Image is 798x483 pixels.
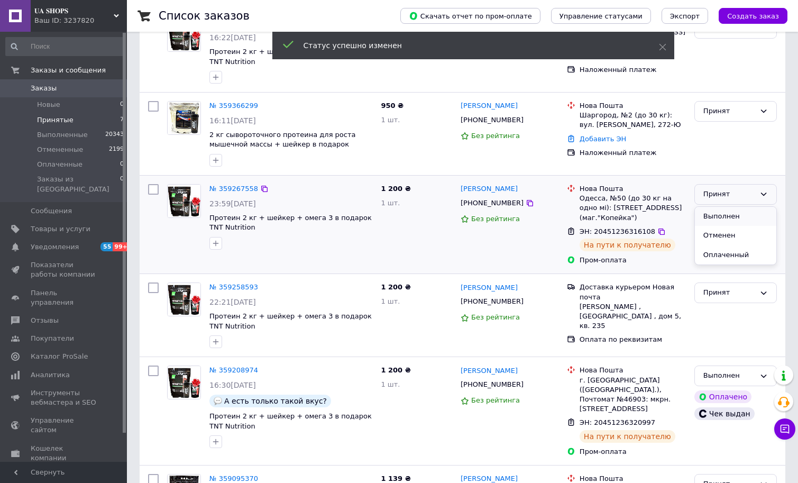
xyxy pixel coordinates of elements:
[31,388,98,407] span: Инструменты вебмастера и SEO
[471,313,520,321] span: Без рейтинга
[580,65,686,75] div: Наложенный платеж
[168,19,200,51] img: Фото товару
[703,106,755,117] div: Принят
[703,370,755,381] div: Выполнен
[580,256,686,265] div: Пром-оплата
[461,184,518,194] a: [PERSON_NAME]
[37,115,74,125] span: Принятые
[34,16,127,25] div: Ваш ID: 3237820
[695,207,776,226] li: Выполнен
[168,366,200,399] img: Фото товару
[381,102,403,110] span: 950 ₴
[580,430,675,443] div: На пути к получателю
[381,380,400,388] span: 1 шт.
[209,366,258,374] a: № 359208974
[31,84,57,93] span: Заказы
[209,116,256,125] span: 16:11[DATE]
[31,416,98,435] span: Управление сайтом
[31,444,98,463] span: Кошелек компании
[31,206,72,216] span: Сообщения
[31,242,79,252] span: Уведомления
[580,227,655,235] span: ЭН: 20451236316108
[580,184,686,194] div: Нова Пошта
[34,6,114,16] span: 𝐔𝐀 𝐒𝐇𝐎𝐏𝐒
[580,282,686,302] div: Доставка курьером Новая почта
[120,175,124,194] span: 0
[471,396,520,404] span: Без рейтинга
[580,111,686,130] div: Шаргород, №2 (до 30 кг): вул. [PERSON_NAME], 272-Ю
[168,185,200,217] img: Фото товару
[209,185,258,193] a: № 359267558
[458,113,526,127] div: [PHONE_NUMBER]
[209,102,258,110] a: № 359366299
[580,447,686,457] div: Пром-оплата
[580,148,686,158] div: Наложенный платеж
[109,145,124,154] span: 2199
[224,397,327,405] span: А есть только такой вкус?
[580,335,686,344] div: Оплата по реквизитам
[31,66,106,75] span: Заказы и сообщения
[31,370,70,380] span: Аналитика
[580,101,686,111] div: Нова Пошта
[381,283,410,291] span: 1 200 ₴
[695,226,776,245] li: Отменен
[214,397,222,405] img: :speech_balloon:
[37,100,60,110] span: Новые
[400,8,540,24] button: Скачать отчет по пром-оплате
[120,160,124,169] span: 0
[209,33,256,42] span: 16:22[DATE]
[694,390,751,403] div: Оплачено
[703,287,755,298] div: Принят
[580,376,686,414] div: г. [GEOGRAPHIC_DATA] ([GEOGRAPHIC_DATA].), Почтомат №46903: мкрн. [STREET_ADDRESS]
[31,288,98,307] span: Панель управления
[727,12,779,20] span: Создать заказ
[409,11,532,21] span: Скачать отчет по пром-оплате
[381,199,400,207] span: 1 шт.
[167,366,201,399] a: Фото товару
[120,100,124,110] span: 0
[458,295,526,308] div: [PHONE_NUMBER]
[31,316,59,325] span: Отзывы
[209,199,256,208] span: 23:59[DATE]
[100,242,113,251] span: 55
[381,297,400,305] span: 1 шт.
[458,378,526,391] div: [PHONE_NUMBER]
[167,184,201,218] a: Фото товару
[37,160,82,169] span: Оплаченные
[580,366,686,375] div: Нова Пошта
[461,366,518,376] a: [PERSON_NAME]
[580,302,686,331] div: [PERSON_NAME] , [GEOGRAPHIC_DATA] , дом 5, кв. 235
[37,145,83,154] span: Отмененные
[381,475,410,482] span: 1 139 ₴
[209,214,372,232] a: Протеин 2 кг + шейкер + омега 3 в подарок TNT Nutrition
[159,10,250,22] h1: Список заказов
[559,12,643,20] span: Управление статусами
[167,101,201,135] a: Фото товару
[209,475,258,482] a: № 359095370
[580,418,655,426] span: ЭН: 20451236320997
[5,37,125,56] input: Поиск
[31,334,74,343] span: Покупатели
[209,312,372,330] a: Протеин 2 кг + шейкер + омега 3 в подарок TNT Nutrition
[381,185,410,193] span: 1 200 ₴
[209,48,372,66] a: Протеин 2 кг + шейкер + омега 3 в подарок TNT Nutrition
[209,412,372,430] a: Протеин 2 кг + шейкер + омега 3 в подарок TNT Nutrition
[37,130,88,140] span: Выполненные
[168,283,200,316] img: Фото товару
[471,132,520,140] span: Без рейтинга
[461,283,518,293] a: [PERSON_NAME]
[209,298,256,306] span: 22:21[DATE]
[167,282,201,316] a: Фото товару
[703,189,755,200] div: Принят
[662,8,708,24] button: Экспорт
[580,239,675,251] div: На пути к получателю
[458,196,526,210] div: [PHONE_NUMBER]
[209,283,258,291] a: № 359258593
[774,418,795,440] button: Чат с покупателем
[580,194,686,223] div: Одесса, №50 (до 30 кг на одно мі): [STREET_ADDRESS] (маг."Копейка")
[167,18,201,52] a: Фото товару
